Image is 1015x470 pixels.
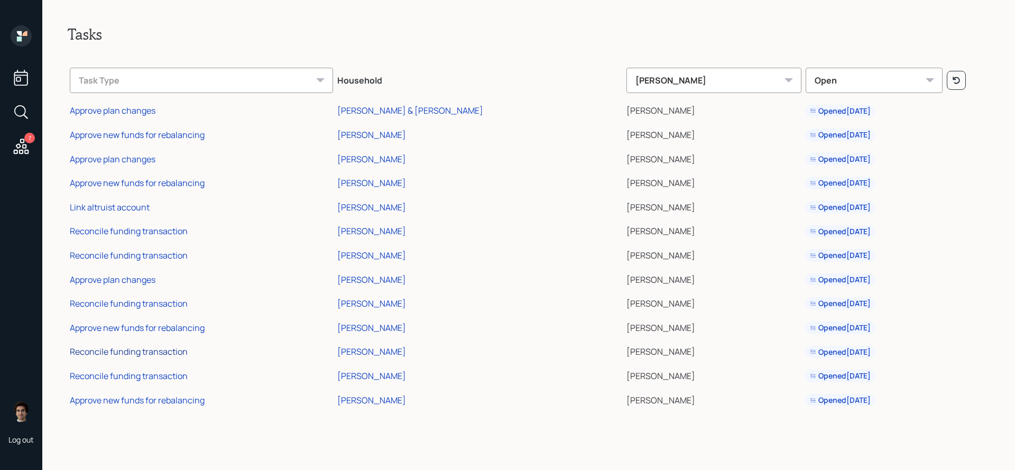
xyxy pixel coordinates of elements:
[337,201,406,213] div: [PERSON_NAME]
[624,290,804,314] td: [PERSON_NAME]
[810,130,871,140] div: Opened [DATE]
[810,178,871,188] div: Opened [DATE]
[70,394,205,406] div: Approve new funds for rebalancing
[810,347,871,357] div: Opened [DATE]
[70,274,155,285] div: Approve plan changes
[624,362,804,386] td: [PERSON_NAME]
[624,386,804,411] td: [PERSON_NAME]
[70,129,205,141] div: Approve new funds for rebalancing
[624,218,804,242] td: [PERSON_NAME]
[70,68,333,93] div: Task Type
[624,242,804,266] td: [PERSON_NAME]
[624,266,804,290] td: [PERSON_NAME]
[624,338,804,363] td: [PERSON_NAME]
[70,201,150,213] div: Link altruist account
[337,153,406,165] div: [PERSON_NAME]
[810,226,871,237] div: Opened [DATE]
[810,250,871,261] div: Opened [DATE]
[337,105,483,116] div: [PERSON_NAME] & [PERSON_NAME]
[810,298,871,309] div: Opened [DATE]
[810,106,871,116] div: Opened [DATE]
[810,154,871,164] div: Opened [DATE]
[624,145,804,170] td: [PERSON_NAME]
[624,314,804,338] td: [PERSON_NAME]
[335,60,624,97] th: Household
[806,68,943,93] div: Open
[624,169,804,193] td: [PERSON_NAME]
[337,225,406,237] div: [PERSON_NAME]
[11,401,32,422] img: harrison-schaefer-headshot-2.png
[337,274,406,285] div: [PERSON_NAME]
[70,322,205,334] div: Approve new funds for rebalancing
[337,370,406,382] div: [PERSON_NAME]
[70,153,155,165] div: Approve plan changes
[810,274,871,285] div: Opened [DATE]
[70,250,188,261] div: Reconcile funding transaction
[810,202,871,213] div: Opened [DATE]
[337,129,406,141] div: [PERSON_NAME]
[337,250,406,261] div: [PERSON_NAME]
[810,371,871,381] div: Opened [DATE]
[810,322,871,333] div: Opened [DATE]
[624,97,804,122] td: [PERSON_NAME]
[337,177,406,189] div: [PERSON_NAME]
[8,435,34,445] div: Log out
[626,68,801,93] div: [PERSON_NAME]
[624,193,804,218] td: [PERSON_NAME]
[337,322,406,334] div: [PERSON_NAME]
[337,394,406,406] div: [PERSON_NAME]
[70,225,188,237] div: Reconcile funding transaction
[68,25,990,43] h2: Tasks
[70,346,188,357] div: Reconcile funding transaction
[337,298,406,309] div: [PERSON_NAME]
[337,346,406,357] div: [PERSON_NAME]
[70,298,188,309] div: Reconcile funding transaction
[810,395,871,406] div: Opened [DATE]
[624,121,804,145] td: [PERSON_NAME]
[70,105,155,116] div: Approve plan changes
[70,370,188,382] div: Reconcile funding transaction
[24,133,35,143] div: 7
[70,177,205,189] div: Approve new funds for rebalancing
